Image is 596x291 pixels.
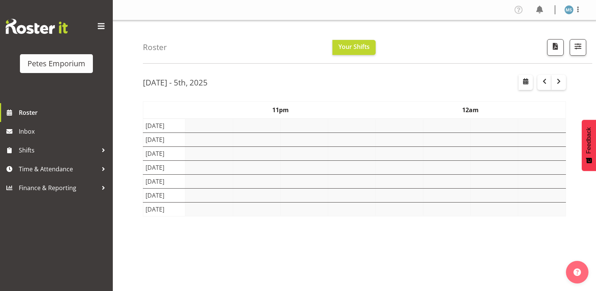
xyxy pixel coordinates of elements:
[6,19,68,34] img: Rosterit website logo
[143,43,167,52] h4: Roster
[143,146,185,160] td: [DATE]
[585,127,592,154] span: Feedback
[143,119,185,133] td: [DATE]
[582,120,596,171] button: Feedback - Show survey
[19,145,98,156] span: Shifts
[338,43,370,51] span: Your Shifts
[564,5,573,14] img: maureen-sellwood712.jpg
[19,107,109,118] span: Roster
[332,40,376,55] button: Your Shifts
[19,126,109,137] span: Inbox
[19,163,98,175] span: Time & Attendance
[376,101,566,119] th: 12am
[143,160,185,174] td: [DATE]
[19,182,98,193] span: Finance & Reporting
[185,101,376,119] th: 11pm
[573,268,581,276] img: help-xxl-2.png
[547,39,564,56] button: Download a PDF of the roster according to the set date range.
[570,39,586,56] button: Filter Shifts
[143,133,185,146] td: [DATE]
[143,174,185,188] td: [DATE]
[143,202,185,216] td: [DATE]
[519,75,533,90] button: Select a specific date within the roster.
[143,188,185,202] td: [DATE]
[27,58,85,69] div: Petes Emporium
[143,78,208,87] h2: [DATE] - 5th, 2025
